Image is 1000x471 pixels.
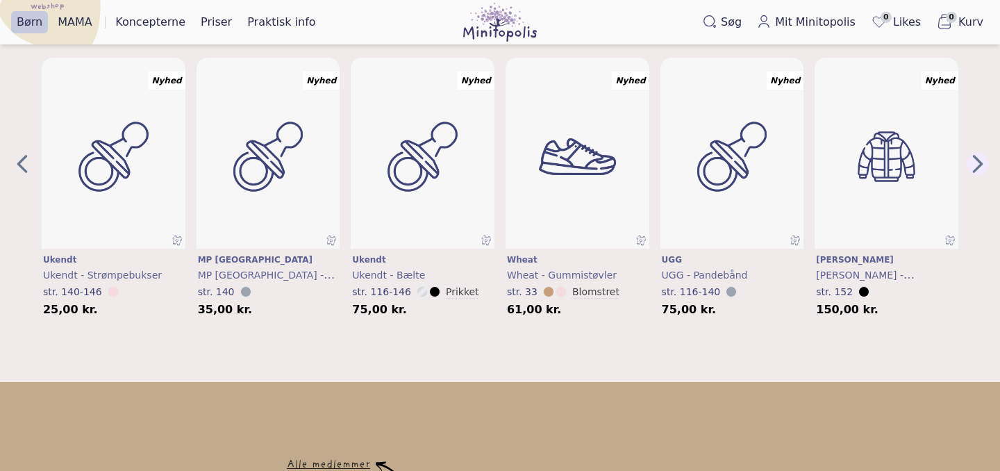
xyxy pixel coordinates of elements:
span: MP [GEOGRAPHIC_DATA] [198,255,312,265]
a: Praktisk info [242,11,321,33]
a: UGG - Pandebånd [662,268,803,282]
a: Ukendt [43,254,184,265]
img: minitopolis-no-image-shoes-placeholder [506,58,649,256]
a: MP [GEOGRAPHIC_DATA] [198,254,339,265]
span: str. 152 [816,286,853,297]
span: 75,00 kr. [352,304,407,315]
span: Ukendt - Bælte [352,270,425,281]
div: Nyhed [148,72,185,90]
span: UGG - Pandebånd [662,270,748,281]
div: Nyhed [303,72,340,90]
a: Wheat - Gummistøvler [507,268,648,282]
button: Previous Page [11,153,33,175]
a: MP [GEOGRAPHIC_DATA] - Strømpebukser [198,268,339,282]
span: Mit Minitopolis [775,14,856,31]
span: 61,00 kr. [507,304,562,315]
a: Wheat [507,254,648,265]
div: Nyhed [612,72,649,90]
div: 6 [500,58,655,316]
a: 0Likes [865,10,926,34]
a: Ukendt [352,254,493,265]
img: Accessories til børn [42,58,185,256]
img: Minitopolis logo [463,3,537,42]
span: str. 116-140 [662,286,721,297]
img: minitopolis-no-image-warm-clothing-placeholder [815,58,958,256]
span: Søg [721,14,742,31]
span: 75,00 kr. [662,304,717,315]
a: minitopolis-no-image-shoes-placeholderminitopolis-no-image-shoes-placeholderNyhed [506,58,649,249]
span: 25,00 kr. [43,304,98,315]
span: Kurv [958,14,983,31]
a: Børn [11,11,48,33]
span: Ukendt [352,255,385,265]
button: Søg [697,11,747,33]
span: 0 [946,12,957,23]
a: Accessories til børnAccessories til børnNyhed [351,58,494,249]
a: Ukendt - Strømpebukser [43,268,184,282]
span: str. 116-146 [352,286,411,297]
a: Ukendt - Bælte [352,268,493,282]
a: Priser [195,11,237,33]
button: Blomstret [572,285,619,299]
span: Likes [893,14,921,31]
button: Next Page [967,153,989,175]
span: str. 33 [507,286,537,297]
div: 3 [36,58,191,316]
span: Ukendt - Strømpebukser [43,270,162,281]
a: Mit Minitopolis [751,11,861,33]
span: str. 140-146 [43,286,102,297]
a: UGG [662,254,803,265]
button: 0Kurv [931,10,989,34]
div: Nyhed [767,72,803,90]
img: Accessories til børn [660,58,804,256]
a: Accessories til børnAccessories til børnNyhed [660,58,804,249]
div: Nyhed [458,72,494,90]
a: [PERSON_NAME] [816,254,957,265]
div: Nyhed [922,72,958,90]
a: [PERSON_NAME] - Cowboyjakke [816,268,957,282]
a: Accessories til børnAccessories til børnNyhed [197,58,340,249]
span: Wheat [507,255,537,265]
span: 0 [881,12,892,23]
div: 4 [191,58,346,316]
button: Prikket [446,285,479,299]
span: 35,00 kr. [198,304,253,315]
a: minitopolis-no-image-warm-clothing-placeholderminitopolis-no-image-warm-clothing-placeholderNyhed [815,58,958,249]
img: Accessories til børn [197,58,340,256]
a: Alle medlemmer [287,461,370,470]
div: 8 [809,58,964,316]
a: Accessories til børnAccessories til børnNyhed [42,58,185,249]
span: UGG [662,255,682,265]
span: str. 140 [198,286,235,297]
img: Accessories til børn [351,58,494,256]
span: 150,00 kr. [816,304,878,315]
div: 7 [655,58,810,316]
a: Koncepterne [110,11,191,33]
a: MAMA [52,11,98,33]
span: Ukendt [43,255,76,265]
span: [PERSON_NAME] [816,255,894,265]
div: 5 [345,58,500,316]
span: Wheat - Gummistøvler [507,270,617,281]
